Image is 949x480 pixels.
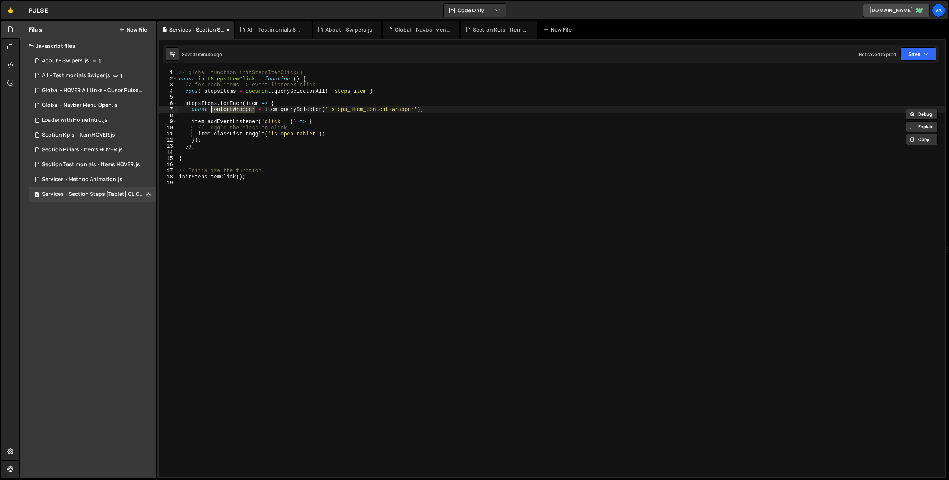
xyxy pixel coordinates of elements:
div: 10 [159,125,178,131]
div: 16253/45790.js [29,187,158,202]
div: Services - Section Steps [Tablet] CLICK.js [42,191,144,198]
div: 11 [159,131,178,137]
button: New File [119,27,147,33]
div: Global - HOVER All Links - Cusor Pulse.js [42,87,144,94]
span: 1 [99,58,101,64]
div: 5 [159,94,178,101]
div: Not saved to prod [859,51,896,57]
div: 18 [159,174,178,180]
div: New File [543,26,575,33]
h2: Files [29,26,42,34]
div: Global - Navbar Menu Open.js [395,26,451,33]
span: 8 [35,192,39,198]
div: About - Swipers.js [42,57,89,64]
div: PULSE [29,6,48,15]
div: 1 minute ago [195,51,222,57]
div: 8 [159,113,178,119]
a: Va [932,4,945,17]
a: [DOMAIN_NAME] [863,4,930,17]
div: 4 [159,88,178,95]
div: 16253/44429.js [29,142,156,157]
div: 14 [159,149,178,156]
div: 16253/44878.js [29,172,156,187]
div: 12 [159,137,178,144]
div: About - Swipers.js [29,53,156,68]
div: Loader with Home Intro.js [42,117,108,124]
button: Code Only [444,4,506,17]
div: Saved [182,51,222,57]
div: 7 [159,106,178,113]
a: 🤙 [1,1,20,19]
div: All - Testimonials Swiper.js [29,68,156,83]
button: Copy [906,134,938,145]
div: Global - Navbar Menu Open.js [42,102,118,109]
div: Services - Method Animation.js [42,176,122,183]
div: 16 [159,162,178,168]
div: 6 [159,101,178,107]
div: Section Testimonials - Items HOVER.js [42,161,140,168]
div: Services - Section Steps [Tablet] CLICK.js [169,26,225,33]
div: Section Kpis - Item HOVER.js [42,132,115,138]
div: 16253/44485.js [29,128,156,142]
div: All - Testimonials Swiper.js [247,26,303,33]
div: 13 [159,143,178,149]
div: 19 [159,180,178,186]
div: 16253/45325.js [29,157,156,172]
div: 2 [159,76,178,82]
span: 1 [120,73,122,79]
div: 3 [159,82,178,88]
button: Explain [906,121,938,132]
div: 1 [159,70,178,76]
div: 16253/45676.js [29,83,158,98]
div: Section Kpis - Item HOVER.js [473,26,529,33]
div: 16253/45227.js [29,113,156,128]
div: About - Swipers.js [325,26,373,33]
button: Debug [906,109,938,120]
div: 9 [159,119,178,125]
div: All - Testimonials Swiper.js [42,72,110,79]
div: 16253/44426.js [29,98,156,113]
div: 15 [159,155,178,162]
button: Save [900,47,936,61]
div: Section Pillars - Items HOVER.js [42,147,123,153]
div: 17 [159,168,178,174]
div: Javascript files [20,39,156,53]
